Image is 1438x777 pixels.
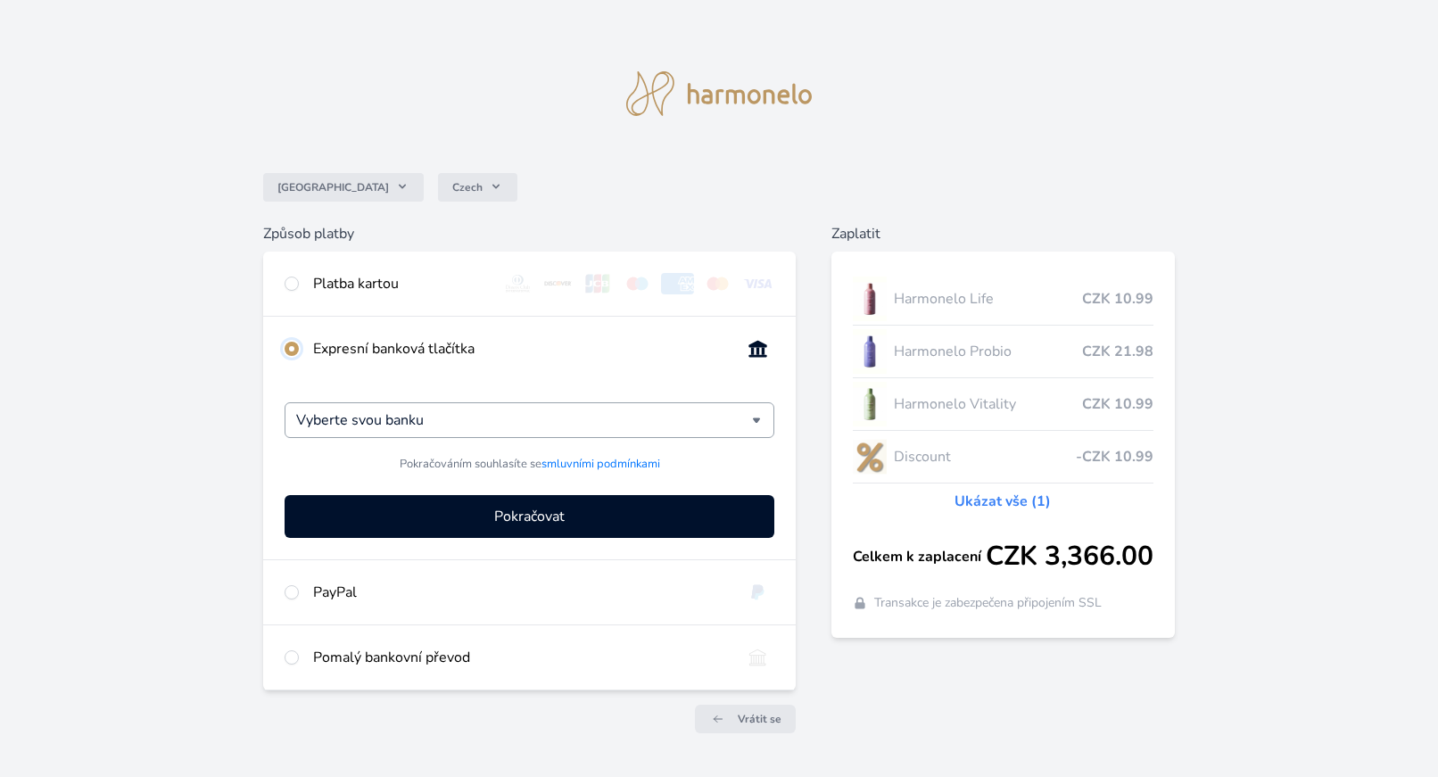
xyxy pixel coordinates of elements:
div: PayPal [313,582,727,603]
span: Pokračováním souhlasíte se [400,456,660,473]
button: [GEOGRAPHIC_DATA] [263,173,424,202]
span: -CZK 10.99 [1076,446,1153,467]
span: Transakce je zabezpečena připojením SSL [874,594,1102,612]
a: Ukázat vše (1) [955,491,1051,512]
span: Discount [894,446,1076,467]
span: Czech [452,180,483,194]
img: CLEAN_PROBIO_se_stinem_x-lo.jpg [853,329,887,374]
img: discount-lo.png [853,434,887,479]
span: CZK 21.98 [1082,341,1153,362]
span: CZK 10.99 [1082,288,1153,310]
input: Hledat... [296,409,752,431]
h6: Zaplatit [831,223,1175,244]
img: maestro.svg [621,273,654,294]
span: Harmonelo Life [894,288,1082,310]
h6: Způsob platby [263,223,796,244]
a: smluvními podmínkami [541,456,660,472]
span: Celkem k zaplacení [853,546,986,567]
img: amex.svg [661,273,694,294]
span: Pokračovat [494,506,565,527]
div: Pomalý bankovní převod [313,647,727,668]
img: CLEAN_VITALITY_se_stinem_x-lo.jpg [853,382,887,426]
span: CZK 3,366.00 [986,541,1153,573]
img: onlineBanking_CZ.svg [741,338,774,360]
span: [GEOGRAPHIC_DATA] [277,180,389,194]
button: Pokračovat [285,495,774,538]
img: bankTransfer_IBAN.svg [741,647,774,668]
div: Vyberte svou banku [285,402,774,438]
img: mc.svg [701,273,734,294]
span: CZK 10.99 [1082,393,1153,415]
img: paypal.svg [741,582,774,603]
div: Expresní banková tlačítka [313,338,727,360]
div: Platba kartou [313,273,486,294]
img: logo.svg [626,71,812,116]
span: Harmonelo Vitality [894,393,1082,415]
span: Harmonelo Probio [894,341,1082,362]
img: jcb.svg [582,273,615,294]
span: Vrátit se [738,712,781,726]
img: visa.svg [741,273,774,294]
img: CLEAN_LIFE_se_stinem_x-lo.jpg [853,277,887,321]
button: Czech [438,173,517,202]
img: diners.svg [501,273,534,294]
a: Vrátit se [695,705,796,733]
img: discover.svg [541,273,574,294]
